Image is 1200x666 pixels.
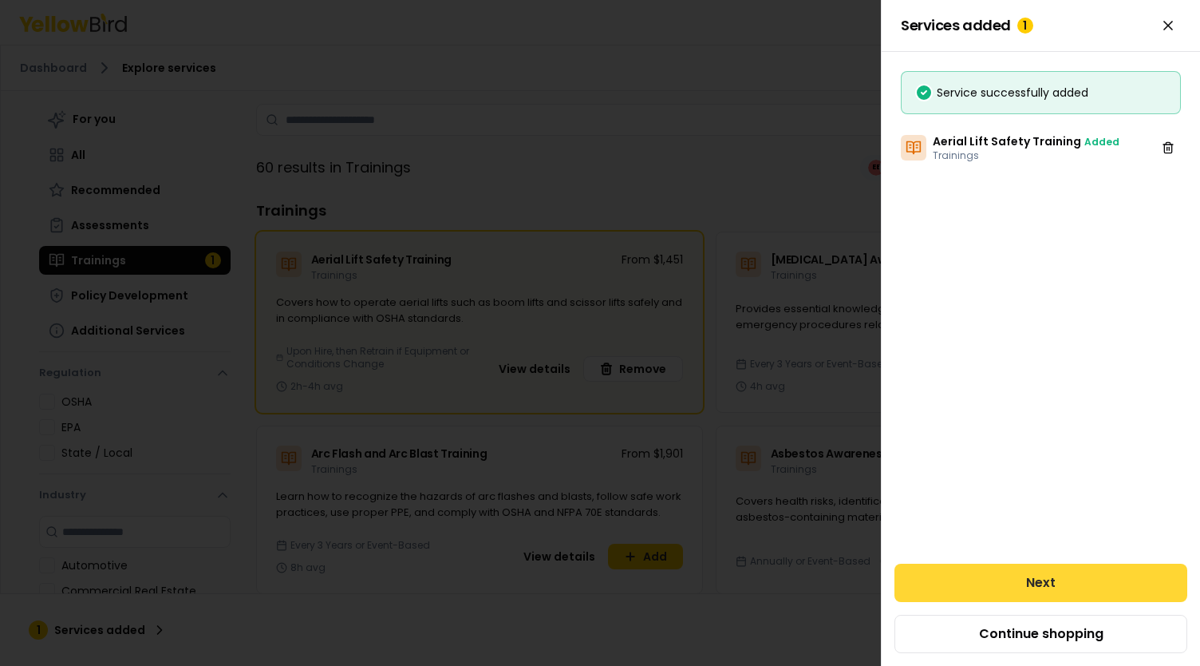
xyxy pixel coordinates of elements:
div: 1 [1017,18,1033,34]
p: Trainings [933,149,1119,162]
button: Continue shopping [894,615,1187,653]
div: Service successfully added [914,85,1167,101]
button: Next [894,564,1187,602]
span: Services added [901,18,1033,34]
span: Added [1084,135,1119,149]
button: Close [1155,13,1181,38]
h3: Aerial Lift Safety Training [933,133,1119,149]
